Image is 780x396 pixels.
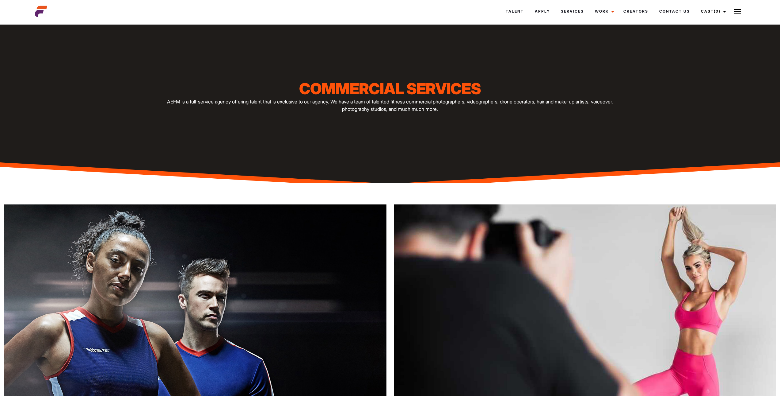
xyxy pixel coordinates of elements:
[35,5,47,17] img: cropped-aefm-brand-fav-22-square.png
[618,3,654,20] a: Creators
[555,3,589,20] a: Services
[529,3,555,20] a: Apply
[154,80,626,98] h1: Commercial Services
[154,98,626,113] p: AEFM is a full-service agency offering talent that is exclusive to our agency. We have a team of ...
[589,3,618,20] a: Work
[714,9,721,14] span: (0)
[654,3,695,20] a: Contact Us
[734,8,741,15] img: Burger icon
[500,3,529,20] a: Talent
[695,3,730,20] a: Cast(0)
